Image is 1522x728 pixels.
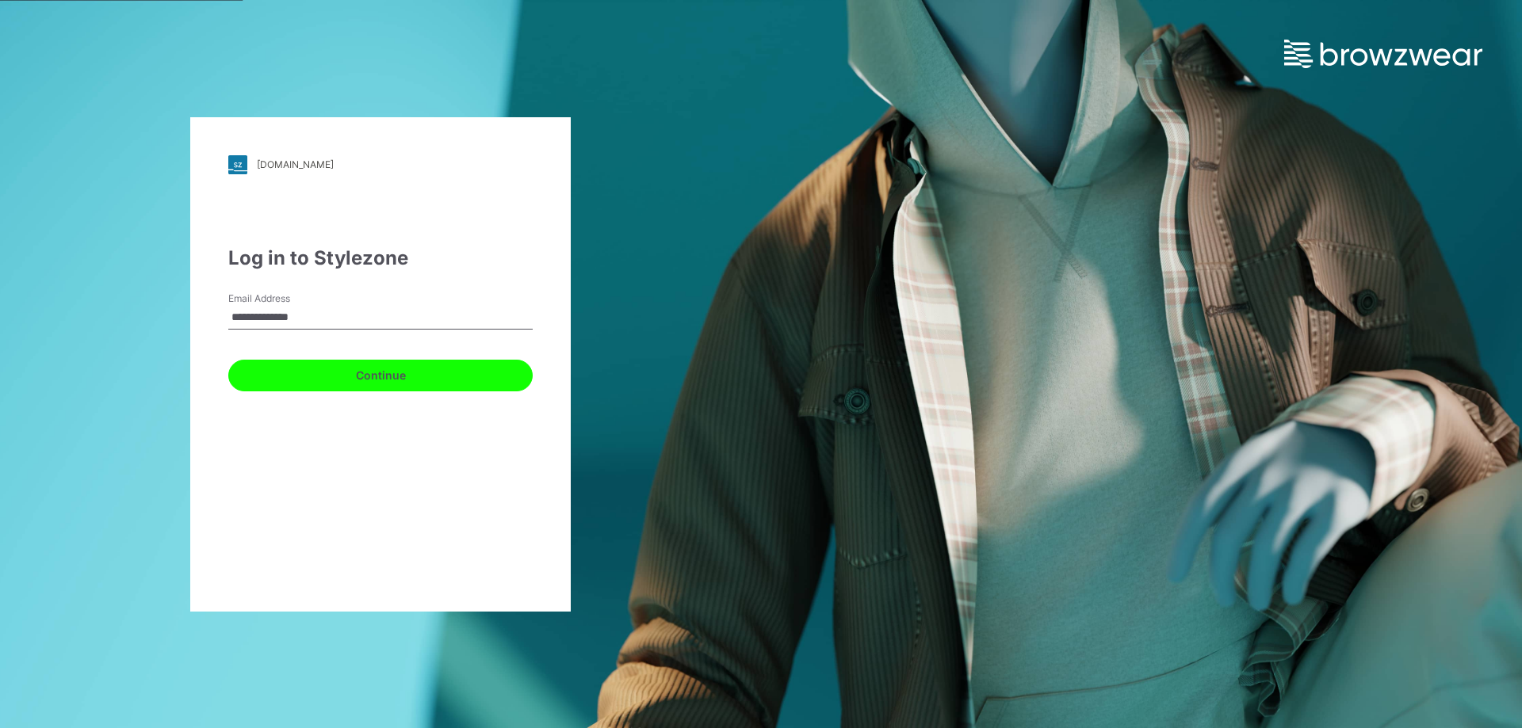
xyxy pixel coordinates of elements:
div: Log in to Stylezone [228,244,533,273]
label: Email Address [228,292,339,306]
a: [DOMAIN_NAME] [228,155,533,174]
img: stylezone-logo.562084cfcfab977791bfbf7441f1a819.svg [228,155,247,174]
button: Continue [228,360,533,391]
div: [DOMAIN_NAME] [257,158,334,170]
img: browzwear-logo.e42bd6dac1945053ebaf764b6aa21510.svg [1284,40,1482,68]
